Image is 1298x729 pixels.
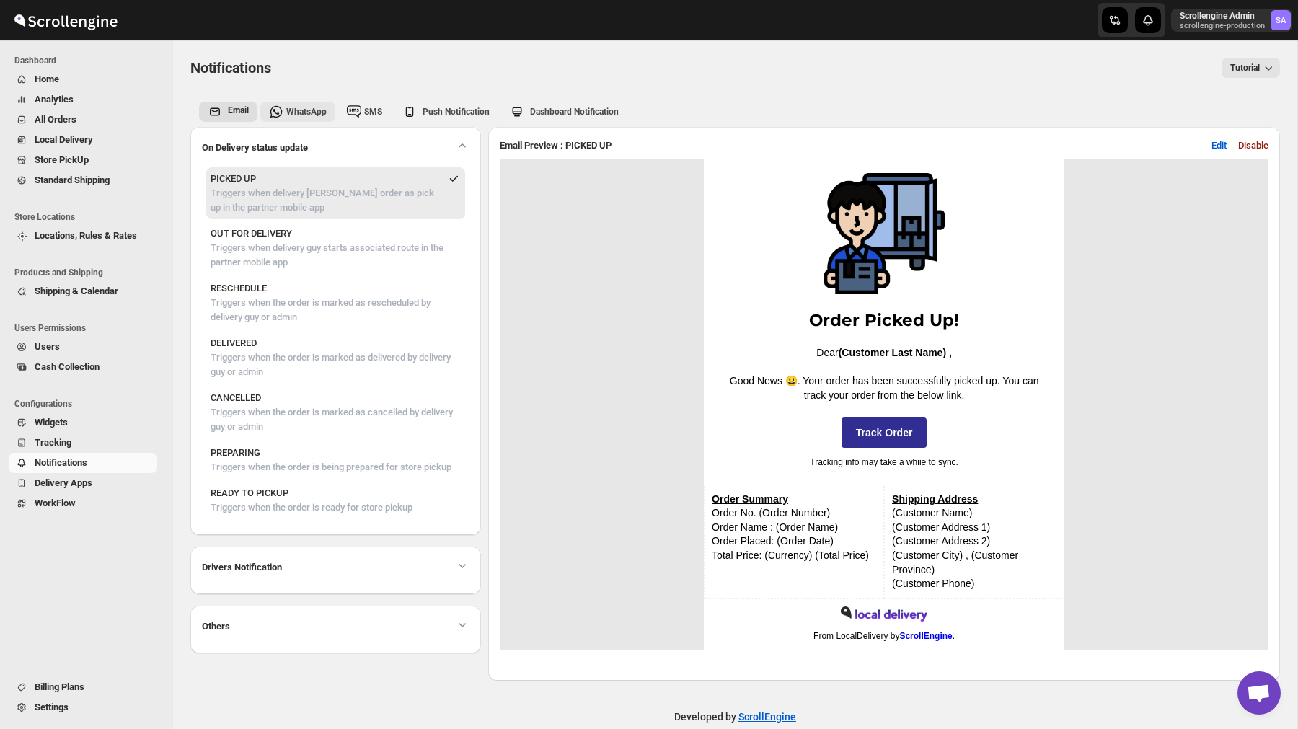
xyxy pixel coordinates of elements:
span: Products and Shipping [14,267,163,278]
button: Disable [1229,134,1277,157]
span: Configurations [14,398,163,410]
p: (Customer Name) [892,506,1056,521]
span: Shipping & Calendar [35,286,118,296]
p: Triggers when delivery [PERSON_NAME] order as pick up in the partner mobile app [211,186,441,215]
span: SMS [364,107,382,117]
button: Tutorial [1222,58,1280,78]
p: Scrollengine Admin [1180,10,1265,22]
span: Tracking [35,437,71,448]
button: Widgets [9,412,157,433]
span: Edit [1211,138,1227,153]
a: ScrollEngine [899,631,952,641]
span: Store Locations [14,211,163,223]
button: RESCHEDULETriggers when the order is marked as rescheduled by delivery guy or admin [206,277,465,329]
button: Shipping & Calendar [9,281,157,301]
button: Locations, Rules & Rates [9,226,157,246]
p: Order No. (Order Number) [712,506,876,521]
span: Locations, Rules & Rates [35,230,137,241]
span: Billing Plans [35,681,84,692]
strong: Shipping Address [892,493,978,505]
h2: Others [202,619,230,634]
button: READY TO PICKUPTriggers when the order is ready for store pickup [206,482,465,519]
p: scrollengine-production [1180,22,1265,30]
p: CANCELLED [211,391,461,405]
span: Analytics [35,94,74,105]
span: WorkFlow [35,498,76,508]
p: Triggers when the order is ready for store pickup [211,500,412,515]
p: Order Placed: (Order Date) Total Price: (Currency) (Total Price) [712,534,876,562]
button: Home [9,69,157,89]
button: PREPARINGTriggers when the order is being prepared for store pickup [206,441,465,479]
span: From LocalDelivery by . [813,631,955,641]
a: Track Order [842,417,927,448]
button: Cash Collection [9,357,157,377]
strong: Order Picked Up! [809,310,959,330]
span: WhatsApp [286,107,327,117]
p: Triggers when the order is marked as rescheduled by delivery guy or admin [211,296,461,324]
button: OUT FOR DELIVERYTriggers when delivery guy starts associated route in the partner mobile app [206,222,465,274]
button: Edit [1203,134,1235,157]
p: RESCHEDULE [211,281,461,296]
button: Notifications [9,453,157,473]
span: Tracking info may take a whiie to sync. [810,457,958,467]
p: Developed by [674,710,796,724]
button: WorkFlow [9,493,157,513]
p: Triggers when the order is marked as cancelled by delivery guy or admin [211,405,461,434]
button: Billing Plans [9,677,157,697]
button: Users [9,337,157,357]
button: push-notification-tab [394,102,498,122]
span: Dashboard [14,55,163,66]
p: Order Name : (Order Name) [712,521,876,535]
strong: Order Summary [712,493,788,505]
button: User menu [1171,9,1292,32]
text: SA [1276,16,1286,25]
p: Dear [718,346,1050,374]
button: Delivery Apps [9,473,157,493]
button: Settings [9,697,157,717]
span: Tutorial [1230,63,1260,73]
span: Cash Collection [35,361,100,372]
p: Triggers when the order is being prepared for store pickup [211,460,451,474]
a: Open chat [1237,671,1281,715]
span: Settings [35,702,69,712]
p: (Customer Address 2) (Customer City) , (Customer Province) (Customer Phone) [892,534,1056,591]
h2: Drivers Notification [202,560,282,575]
span: Scrollengine Admin [1271,10,1291,30]
span: Home [35,74,59,84]
p: Triggers when the order is marked as delivered by delivery guy or admin [211,350,461,379]
h2: Email Preview : PICKED UP [500,138,612,153]
h2: On Delivery status update [202,141,308,155]
span: Users [35,341,60,352]
p: PICKED UP [211,172,441,186]
p: PREPARING [211,446,451,460]
span: Delivery Apps [35,477,92,488]
span: Email [228,105,249,115]
button: Tracking [9,433,157,453]
span: All Orders [35,114,76,125]
button: DELIVEREDTriggers when the order is marked as delivered by delivery guy or admin [206,332,465,384]
button: All Orders [9,110,157,130]
span: Users Permissions [14,322,163,334]
p: OUT FOR DELIVERY [211,226,461,241]
strong: (Customer Last Name) , [839,347,952,358]
button: whatsapp-tab [260,102,335,122]
img: ScrollEngine [12,2,120,38]
span: Notifications [190,59,270,76]
p: Good News 😃. Your order has been successfully picked up. You can track your order from the below ... [718,374,1050,402]
span: Push Notification [423,107,490,117]
button: webapp-tab [501,102,627,122]
span: Notifications [35,457,87,468]
button: email-tab [199,102,257,122]
strong: Track Order [856,427,913,438]
span: Local Delivery [35,134,93,145]
p: READY TO PICKUP [211,486,412,500]
p: DELIVERED [211,336,461,350]
button: CANCELLEDTriggers when the order is marked as cancelled by delivery guy or admin [206,386,465,438]
span: Disable [1238,138,1268,153]
span: Store PickUp [35,154,89,165]
button: PICKED UPTriggers when delivery [PERSON_NAME] order as pick up in the partner mobile app [206,167,465,219]
button: whatsapp-tab [338,102,391,122]
a: ScrollEngine [738,711,796,723]
span: Standard Shipping [35,174,110,185]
